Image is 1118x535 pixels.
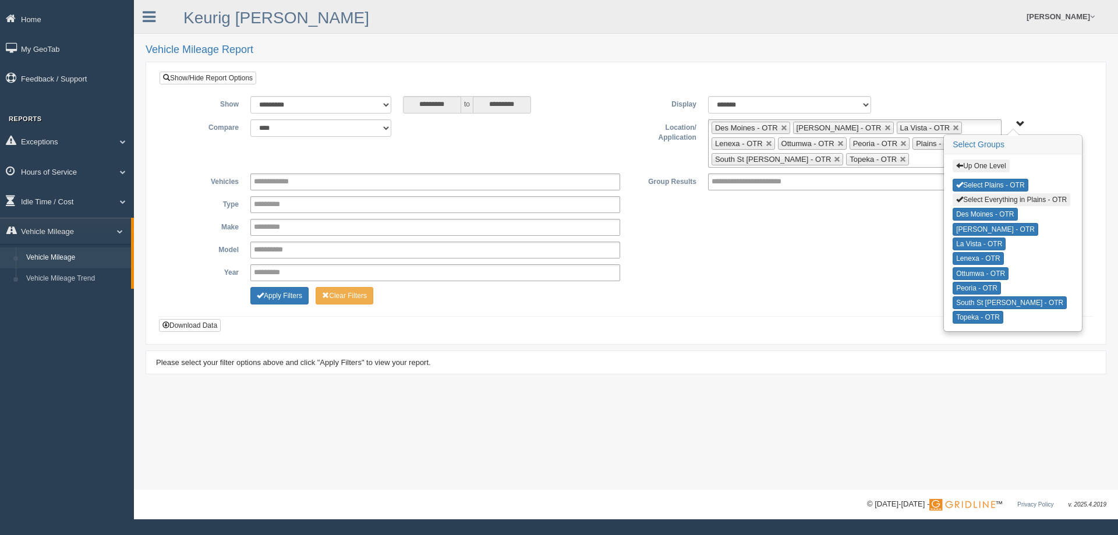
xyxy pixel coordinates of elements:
button: Topeka - OTR [953,311,1003,324]
button: Select Everything in Plains - OTR [953,193,1070,206]
button: Ottumwa - OTR [953,267,1009,280]
span: Des Moines - OTR [715,123,778,132]
h3: Select Groups [944,136,1081,154]
a: Vehicle Mileage Trend [21,268,131,289]
button: Select Plains - OTR [953,179,1028,192]
button: Des Moines - OTR [953,208,1017,221]
button: Change Filter Options [250,287,309,304]
span: Ottumwa - OTR [781,139,834,148]
span: Peoria - OTR [853,139,898,148]
a: Vehicle Mileage [21,247,131,268]
button: Up One Level [953,160,1009,172]
span: South St [PERSON_NAME] - OTR [715,155,831,164]
button: South St [PERSON_NAME] - OTR [953,296,1067,309]
label: Model [168,242,245,256]
button: Peoria - OTR [953,282,1001,295]
label: Type [168,196,245,210]
button: Change Filter Options [316,287,373,304]
label: Group Results [626,173,702,187]
label: Show [168,96,245,110]
label: Make [168,219,245,233]
span: Please select your filter options above and click "Apply Filters" to view your report. [156,358,431,367]
span: Topeka - OTR [850,155,897,164]
span: La Vista - OTR [900,123,950,132]
label: Year [168,264,245,278]
div: © [DATE]-[DATE] - ™ [867,498,1106,511]
button: [PERSON_NAME] - OTR [953,223,1038,236]
span: Lenexa - OTR [715,139,763,148]
a: Keurig [PERSON_NAME] [183,9,369,27]
h2: Vehicle Mileage Report [146,44,1106,56]
span: Plains - OTR [916,139,959,148]
span: to [461,96,473,114]
label: Location/ Application [626,119,702,143]
span: v. 2025.4.2019 [1069,501,1106,508]
a: Privacy Policy [1017,501,1053,508]
a: Show/Hide Report Options [160,72,256,84]
img: Gridline [929,499,995,511]
button: Lenexa - OTR [953,252,1003,265]
label: Vehicles [168,173,245,187]
label: Compare [168,119,245,133]
label: Display [626,96,702,110]
button: Download Data [159,319,221,332]
button: La Vista - OTR [953,238,1006,250]
span: [PERSON_NAME] - OTR [797,123,882,132]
